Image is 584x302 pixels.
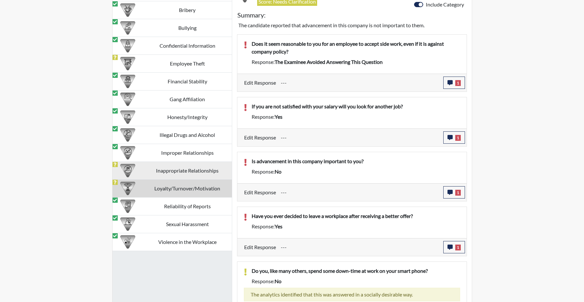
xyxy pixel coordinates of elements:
[443,77,465,89] button: 1
[120,20,135,35] img: CATEGORY%20ICON-04.6d01e8fa.png
[244,241,276,253] label: Edit Response
[143,37,232,55] td: Confidential Information
[276,186,443,199] div: Update the test taker's response, the change might impact the score
[120,235,135,249] img: CATEGORY%20ICON-26.eccbb84f.png
[252,212,460,220] p: Have you ever decided to leave a workplace after receiving a better offer?
[276,77,443,89] div: Update the test taker's response, the change might impact the score
[237,11,266,19] h5: Summary:
[247,223,465,230] div: Response:
[143,55,232,73] td: Employee Theft
[120,199,135,214] img: CATEGORY%20ICON-20.4a32fe39.png
[276,241,443,253] div: Update the test taker's response, the change might impact the score
[143,180,232,198] td: Loyalty/Turnover/Motivation
[455,245,461,250] span: 1
[252,103,460,110] p: If you are not satisfied with your salary will you look for another job?
[143,1,232,19] td: Bribery
[426,1,464,8] label: Include Category
[143,91,232,108] td: Gang Affiliation
[143,126,232,144] td: Illegal Drugs and Alcohol
[455,190,461,196] span: 1
[120,181,135,196] img: CATEGORY%20ICON-17.40ef8247.png
[252,267,460,275] p: Do you, like many others, spend some down-time at work on your smart phone?
[275,278,281,284] span: no
[120,110,135,125] img: CATEGORY%20ICON-11.a5f294f4.png
[443,186,465,199] button: 1
[275,168,281,175] span: no
[143,73,232,91] td: Financial Stability
[143,233,232,251] td: Violence in the Workplace
[247,58,465,66] div: Response:
[120,92,135,107] img: CATEGORY%20ICON-02.2c5dd649.png
[120,38,135,53] img: CATEGORY%20ICON-05.742ef3c8.png
[276,131,443,144] div: Update the test taker's response, the change might impact the score
[143,108,232,126] td: Honesty/Integrity
[275,59,383,65] span: The examinee avoided answering this question
[252,40,460,55] p: Does it seem reasonable to you for an employee to accept side work, even if it is against company...
[244,77,276,89] label: Edit Response
[244,186,276,199] label: Edit Response
[275,114,282,120] span: yes
[244,131,276,144] label: Edit Response
[443,131,465,144] button: 1
[247,113,465,121] div: Response:
[143,198,232,215] td: Reliability of Reports
[120,56,135,71] img: CATEGORY%20ICON-07.58b65e52.png
[143,144,232,162] td: Improper Relationships
[455,135,461,141] span: 1
[443,241,465,253] button: 1
[120,145,135,160] img: CATEGORY%20ICON-13.7eaae7be.png
[120,163,135,178] img: CATEGORY%20ICON-14.139f8ef7.png
[244,288,460,301] div: The analytics identified that this was answered in a socially desirable way.
[120,3,135,18] img: CATEGORY%20ICON-03.c5611939.png
[238,21,466,29] p: The candidate reported that advancement in this company is not important to them.
[143,19,232,37] td: Bullying
[120,217,135,232] img: CATEGORY%20ICON-23.dd685920.png
[143,162,232,180] td: Inappropriate Relationships
[247,277,465,285] div: Response:
[252,157,460,165] p: Is advancement in this company important to you?
[247,168,465,175] div: Response:
[120,127,135,142] img: CATEGORY%20ICON-12.0f6f1024.png
[120,74,135,89] img: CATEGORY%20ICON-08.97d95025.png
[455,80,461,86] span: 1
[275,223,282,229] span: yes
[143,215,232,233] td: Sexual Harassment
